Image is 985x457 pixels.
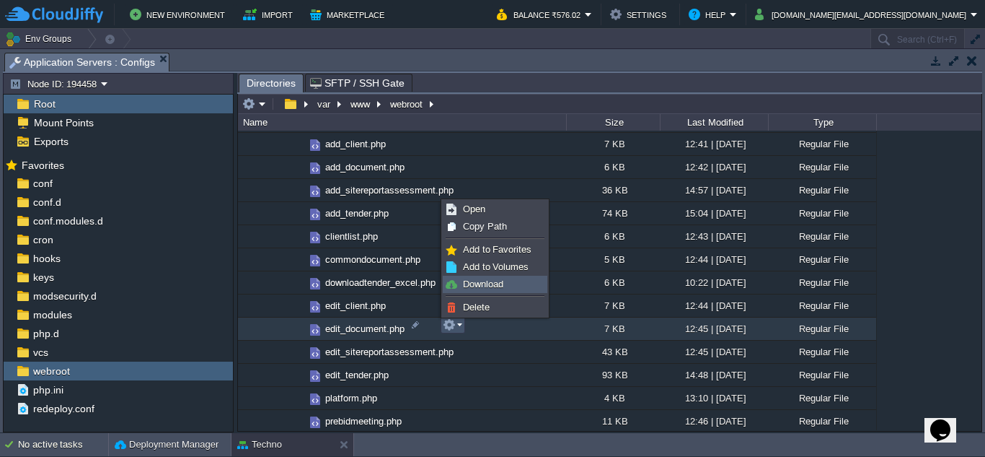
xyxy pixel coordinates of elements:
[566,133,660,155] div: 7 KB
[31,135,71,148] a: Exports
[296,410,307,432] img: AMDAwAAAACH5BAEAAAAALAAAAAABAAEAAAICRAEAOw==
[5,29,76,49] button: Env Groups
[768,387,876,409] div: Regular File
[443,201,547,217] a: Open
[689,6,730,23] button: Help
[768,295,876,317] div: Regular File
[307,206,323,222] img: AMDAwAAAACH5BAEAAAAALAAAAAABAAEAAAICRAEAOw==
[567,114,660,131] div: Size
[19,160,66,171] a: Favorites
[660,133,768,155] div: 12:41 | [DATE]
[566,341,660,363] div: 43 KB
[296,156,307,178] img: AMDAwAAAACH5BAEAAAAALAAAAAABAAEAAAICRAEAOw==
[610,6,671,23] button: Settings
[323,207,391,219] a: add_tender.php
[660,156,768,178] div: 12:42 | [DATE]
[463,221,507,232] span: Copy Path
[9,77,101,90] button: Node ID: 194458
[463,279,503,290] span: Download
[660,364,768,386] div: 14:48 | [DATE]
[307,276,323,292] img: AMDAwAAAACH5BAEAAAAALAAAAAABAAEAAAICRAEAOw==
[30,365,72,378] a: webroot
[660,387,768,409] div: 13:10 | [DATE]
[768,225,876,248] div: Regular File
[323,323,407,335] span: edit_document.php
[296,318,307,340] img: AMDAwAAAACH5BAEAAAAALAAAAAABAAEAAAICRAEAOw==
[497,6,585,23] button: Balance ₹576.02
[30,233,56,246] a: cron
[768,271,876,294] div: Regular File
[30,177,55,190] a: conf
[388,97,426,110] button: webroot
[9,53,155,71] span: Application Servers : Configs
[323,369,391,381] a: edit_tender.php
[660,225,768,248] div: 12:43 | [DATE]
[463,204,485,214] span: Open
[566,364,660,386] div: 93 KB
[30,383,66,396] a: php.ini
[768,202,876,225] div: Regular File
[296,364,307,386] img: AMDAwAAAACH5BAEAAAAALAAAAAABAAEAAAICRAEAOw==
[296,295,307,317] img: AMDAwAAAACH5BAEAAAAALAAAAAABAAEAAAICRAEAOw==
[768,364,876,386] div: Regular File
[661,114,768,131] div: Last Modified
[307,253,323,269] img: AMDAwAAAACH5BAEAAAAALAAAAAABAAEAAAICRAEAOw==
[566,179,660,201] div: 36 KB
[924,399,971,443] iframe: chat widget
[769,114,876,131] div: Type
[31,116,96,129] a: Mount Points
[30,346,50,359] a: vcs
[310,6,389,23] button: Marketplace
[31,97,58,110] span: Root
[768,156,876,178] div: Regular File
[307,183,323,199] img: AMDAwAAAACH5BAEAAAAALAAAAAABAAEAAAICRAEAOw==
[30,271,56,284] a: keys
[323,300,388,312] a: edit_client.php
[30,252,63,265] a: hooks
[296,341,307,363] img: AMDAwAAAACH5BAEAAAAALAAAAAABAAEAAAICRAEAOw==
[323,230,380,243] a: clientlist.php
[566,271,660,294] div: 6 KB
[463,302,490,313] span: Delete
[323,138,388,150] a: add_client.php
[30,214,105,227] a: conf.modules.d
[307,322,323,338] img: AMDAwAAAACH5BAEAAAAALAAAAAABAAEAAAICRAEAOw==
[323,346,456,358] span: edit_sitereportassessment.php
[296,225,307,248] img: AMDAwAAAACH5BAEAAAAALAAAAAABAAEAAAICRAEAOw==
[296,387,307,409] img: AMDAwAAAACH5BAEAAAAALAAAAAABAAEAAAICRAEAOw==
[307,299,323,315] img: AMDAwAAAACH5BAEAAAAALAAAAAABAAEAAAICRAEAOw==
[768,318,876,340] div: Regular File
[30,402,97,415] span: redeploy.conf
[30,308,74,321] a: modules
[323,392,379,404] a: platform.php
[566,225,660,248] div: 6 KB
[348,97,374,110] button: www
[566,387,660,409] div: 4 KB
[30,196,63,209] a: conf.d
[566,156,660,178] div: 6 KB
[443,277,547,292] a: Download
[239,114,566,131] div: Name
[237,438,282,452] button: Techno
[566,295,660,317] div: 7 KB
[443,242,547,258] a: Add to Favorites
[296,248,307,271] img: AMDAwAAAACH5BAEAAAAALAAAAAABAAEAAAICRAEAOw==
[463,261,529,272] span: Add to Volumes
[660,318,768,340] div: 12:45 | [DATE]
